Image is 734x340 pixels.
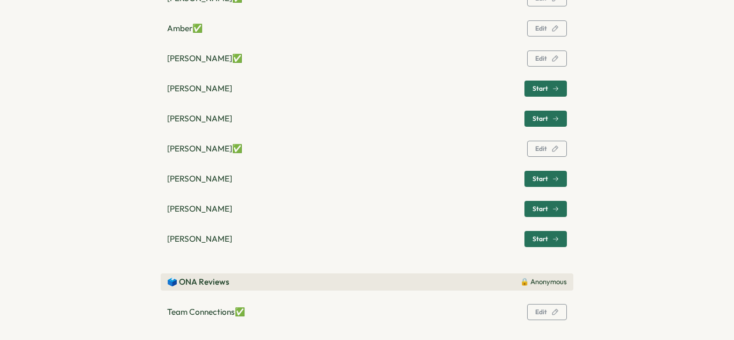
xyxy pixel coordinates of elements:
[532,85,548,92] span: Start
[524,111,567,127] button: Start
[527,20,567,37] button: Edit
[167,276,229,288] p: 🗳️ ONA Reviews
[527,304,567,320] button: Edit
[524,201,567,217] button: Start
[532,176,548,182] span: Start
[535,309,547,315] span: Edit
[532,115,548,122] span: Start
[535,55,547,62] span: Edit
[524,231,567,247] button: Start
[535,146,547,152] span: Edit
[167,143,242,155] p: [PERSON_NAME] ✅
[532,206,548,212] span: Start
[520,277,567,287] p: 🔒 Anonymous
[167,233,232,245] p: [PERSON_NAME]
[167,306,245,318] p: Team Connections ✅
[167,203,232,215] p: [PERSON_NAME]
[167,83,232,95] p: [PERSON_NAME]
[167,113,232,125] p: [PERSON_NAME]
[167,173,232,185] p: [PERSON_NAME]
[167,23,203,34] p: Amber ✅
[527,141,567,157] button: Edit
[532,236,548,242] span: Start
[167,53,242,64] p: [PERSON_NAME] ✅
[535,25,547,32] span: Edit
[527,50,567,67] button: Edit
[524,81,567,97] button: Start
[524,171,567,187] button: Start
